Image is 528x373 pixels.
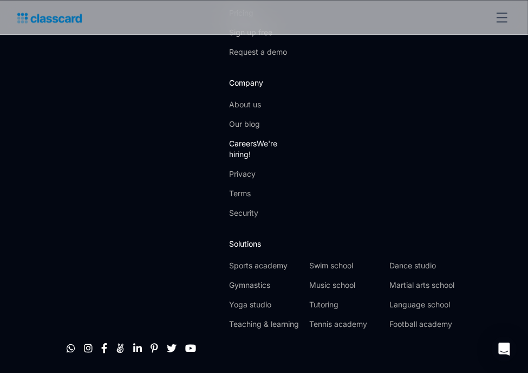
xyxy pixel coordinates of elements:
[229,47,287,57] a: Request a demo
[309,260,381,271] a: Swim school
[389,280,461,291] a: Martial arts school
[229,208,299,218] a: Security
[67,343,76,353] a: 
[389,319,461,330] a: Football academy
[309,319,381,330] a: Tennis academy
[389,260,461,271] a: Dance studio
[229,319,301,330] a: Teaching & learning
[389,299,461,310] a: Language school
[229,260,301,271] a: Sports academy
[229,188,299,199] a: Terms
[309,299,381,310] a: Tutoring
[229,138,299,160] a: CareersWe're hiring!
[489,4,511,30] div: menu
[229,238,461,249] h2: Solutions
[309,280,381,291] a: Music school
[186,343,197,353] a: 
[116,343,125,353] a: 
[102,343,108,353] a: 
[134,343,142,353] a: 
[229,299,301,310] a: Yoga studio
[17,10,82,25] a: home
[229,99,299,110] a: About us
[229,169,299,179] a: Privacy
[229,280,301,291] a: Gymnastics
[229,119,299,130] a: Our blog
[84,343,93,353] a: 
[151,343,159,353] a: 
[229,77,299,88] h2: Company
[491,336,517,362] div: Open Intercom Messenger
[167,343,177,353] a: 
